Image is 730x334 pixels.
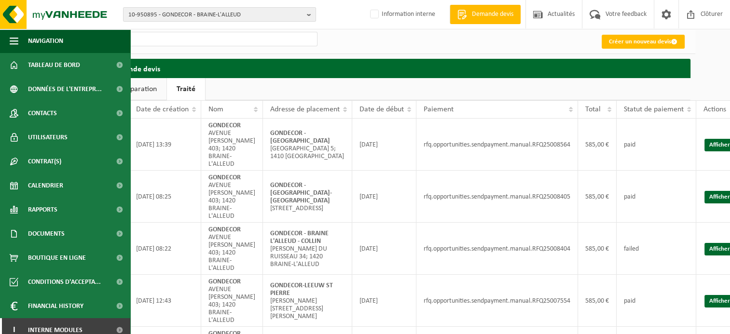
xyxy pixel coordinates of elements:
td: [DATE] [352,119,416,171]
td: 585,00 € [578,171,617,223]
td: rfq.opportunities.sendpayment.manual.RFQ25008404 [416,223,578,275]
a: Demande devis [450,5,521,24]
a: En préparation [100,78,166,100]
td: [DATE] 08:25 [129,171,201,223]
strong: GONDECOR - [GEOGRAPHIC_DATA] [270,130,330,145]
span: Navigation [28,29,63,53]
input: Chercher [100,32,317,46]
td: rfq.opportunities.sendpayment.manual.RFQ25008405 [416,171,578,223]
span: Documents [28,222,65,246]
td: AVENUE [PERSON_NAME] 403; 1420 BRAINE-L'ALLEUD [201,275,263,327]
td: [PERSON_NAME] DU RUISSEAU 34; 1420 BRAINE-L'ALLEUD [263,223,352,275]
span: Données de l'entrepr... [28,77,102,101]
span: Total [585,106,601,113]
td: AVENUE [PERSON_NAME] 403; 1420 BRAINE-L'ALLEUD [201,119,263,171]
span: paid [624,297,635,305]
strong: GONDECOR [208,174,241,181]
td: rfq.opportunities.sendpayment.manual.RFQ25008564 [416,119,578,171]
td: [PERSON_NAME] [STREET_ADDRESS][PERSON_NAME] [263,275,352,327]
span: Paiement [424,106,454,113]
td: [STREET_ADDRESS] [263,171,352,223]
span: Utilisateurs [28,125,68,149]
strong: GONDECOR-LEEUW ST PIERRE [270,282,333,297]
label: Information interne [368,7,435,22]
a: Traité [167,78,205,100]
span: Tableau de bord [28,53,80,77]
td: 585,00 € [578,275,617,327]
strong: GONDECOR [208,278,241,285]
span: Rapports [28,198,57,222]
strong: GONDECOR [208,226,241,233]
button: 10-950895 - GONDECOR - BRAINE-L'ALLEUD [123,7,316,22]
span: Demande devis [469,10,516,19]
span: Financial History [28,294,83,318]
td: 585,00 € [578,119,617,171]
span: Date de début [359,106,404,113]
td: AVENUE [PERSON_NAME] 403; 1420 BRAINE-L'ALLEUD [201,223,263,275]
strong: GONDECOR [208,122,241,129]
td: AVENUE [PERSON_NAME] 403; 1420 BRAINE-L'ALLEUD [201,171,263,223]
td: [DATE] 08:22 [129,223,201,275]
td: 585,00 € [578,223,617,275]
td: [DATE] 13:39 [129,119,201,171]
h2: Demande devis [100,59,690,78]
strong: GONDECOR - BRAINE L'ALLEUD - COLLIN [270,230,329,245]
span: Actions [703,106,726,113]
td: [DATE] [352,171,416,223]
span: failed [624,245,639,253]
span: 10-950895 - GONDECOR - BRAINE-L'ALLEUD [128,8,303,22]
span: paid [624,141,635,148]
a: Créer un nouveau devis [602,35,685,49]
td: [DATE] [352,223,416,275]
span: Date de création [136,106,189,113]
td: rfq.opportunities.sendpayment.manual.RFQ25007554 [416,275,578,327]
span: Statut de paiement [624,106,684,113]
span: Boutique en ligne [28,246,86,270]
span: Contacts [28,101,57,125]
strong: GONDECOR - [GEOGRAPHIC_DATA]-[GEOGRAPHIC_DATA] [270,182,332,204]
td: [DATE] 12:43 [129,275,201,327]
span: paid [624,193,635,200]
span: Conditions d'accepta... [28,270,101,294]
td: [GEOGRAPHIC_DATA] 5; 1410 [GEOGRAPHIC_DATA] [263,119,352,171]
span: Calendrier [28,174,63,198]
span: Nom [208,106,223,113]
span: Contrat(s) [28,149,61,174]
td: [DATE] [352,275,416,327]
span: Adresse de placement [270,106,340,113]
